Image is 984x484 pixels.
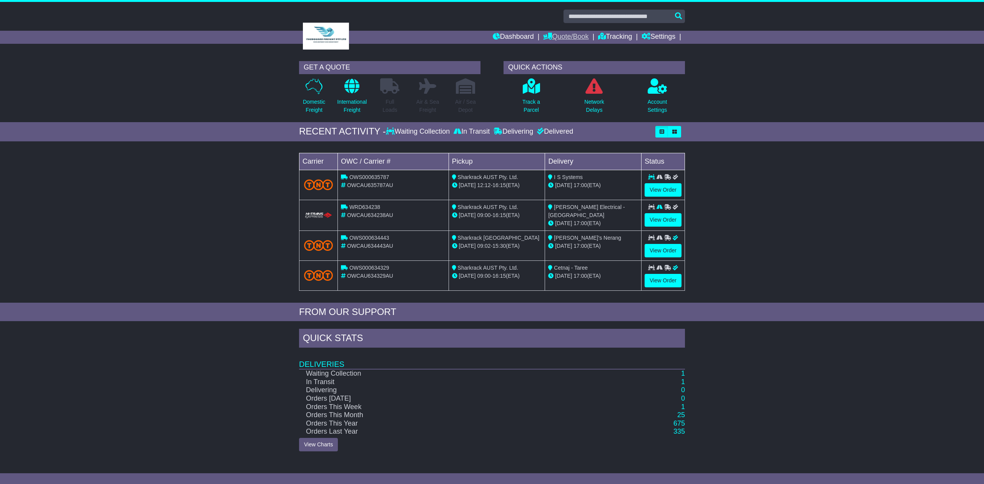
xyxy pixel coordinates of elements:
[504,61,685,74] div: QUICK ACTIONS
[598,31,632,44] a: Tracking
[299,411,598,419] td: Orders This Month
[535,128,573,136] div: Delivered
[681,370,685,377] a: 1
[555,220,572,226] span: [DATE]
[573,273,587,279] span: 17:00
[492,273,506,279] span: 16:15
[303,98,325,114] p: Domestic Freight
[452,242,542,250] div: - (ETA)
[299,126,386,137] div: RECENT ACTIVITY -
[304,179,333,190] img: TNT_Domestic.png
[584,78,604,118] a: NetworkDelays
[458,204,518,210] span: Sharkrack AUST Pty. Ltd.
[642,31,675,44] a: Settings
[299,419,598,428] td: Orders This Year
[299,386,598,394] td: Delivering
[645,274,681,287] a: View Order
[477,182,491,188] span: 12:12
[458,174,518,180] span: Sharkrack AUST Pty. Ltd.
[349,204,380,210] span: WRD634238
[299,428,598,436] td: Orders Last Year
[554,265,588,271] span: Cetnaj - Taree
[304,212,333,219] img: HiTrans.png
[645,244,681,257] a: View Order
[681,378,685,386] a: 1
[347,243,393,249] span: OWCAU634443AU
[681,394,685,402] a: 0
[458,265,518,271] span: Sharkrack AUST Pty. Ltd.
[337,78,367,118] a: InternationalFreight
[386,128,452,136] div: Waiting Collection
[648,98,667,114] p: Account Settings
[338,153,449,170] td: OWC / Carrier #
[647,78,668,118] a: AccountSettings
[299,394,598,403] td: Orders [DATE]
[477,212,491,218] span: 09:00
[459,212,476,218] span: [DATE]
[459,273,476,279] span: [DATE]
[299,378,598,386] td: In Transit
[545,153,642,170] td: Delivery
[554,235,621,241] span: [PERSON_NAME]'s Nerang
[347,182,393,188] span: OWCAU635787AU
[554,174,583,180] span: I S Systems
[548,181,638,189] div: (ETA)
[299,61,480,74] div: GET A QUOTE
[677,411,685,419] a: 25
[452,181,542,189] div: - (ETA)
[645,213,681,227] a: View Order
[452,211,542,219] div: - (ETA)
[573,182,587,188] span: 17:00
[449,153,545,170] td: Pickup
[458,235,540,241] span: Sharkrack [GEOGRAPHIC_DATA]
[349,265,389,271] span: OWS000634329
[555,243,572,249] span: [DATE]
[493,31,534,44] a: Dashboard
[548,272,638,280] div: (ETA)
[492,243,506,249] span: 15:30
[347,212,393,218] span: OWCAU634238AU
[349,235,389,241] span: OWS000634443
[304,240,333,250] img: TNT_Domestic.png
[459,182,476,188] span: [DATE]
[337,98,367,114] p: International Freight
[522,78,540,118] a: Track aParcel
[492,182,506,188] span: 16:15
[645,183,681,197] a: View Order
[673,419,685,427] a: 675
[681,403,685,411] a: 1
[349,174,389,180] span: OWS000635787
[522,98,540,114] p: Track a Parcel
[299,369,598,378] td: Waiting Collection
[681,386,685,394] a: 0
[548,204,625,218] span: [PERSON_NAME] Electrical - [GEOGRAPHIC_DATA]
[642,153,685,170] td: Status
[543,31,588,44] a: Quote/Book
[477,243,491,249] span: 09:02
[452,272,542,280] div: - (ETA)
[299,153,338,170] td: Carrier
[347,273,393,279] span: OWCAU634329AU
[573,220,587,226] span: 17:00
[299,438,338,451] a: View Charts
[303,78,326,118] a: DomesticFreight
[673,428,685,435] a: 335
[459,243,476,249] span: [DATE]
[299,403,598,411] td: Orders This Week
[573,243,587,249] span: 17:00
[555,273,572,279] span: [DATE]
[455,98,476,114] p: Air / Sea Depot
[452,128,492,136] div: In Transit
[299,307,685,318] div: FROM OUR SUPPORT
[416,98,439,114] p: Air & Sea Freight
[548,242,638,250] div: (ETA)
[584,98,604,114] p: Network Delays
[492,128,535,136] div: Delivering
[299,350,685,369] td: Deliveries
[555,182,572,188] span: [DATE]
[492,212,506,218] span: 16:15
[380,98,399,114] p: Full Loads
[304,270,333,280] img: TNT_Domestic.png
[548,219,638,227] div: (ETA)
[299,329,685,350] div: Quick Stats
